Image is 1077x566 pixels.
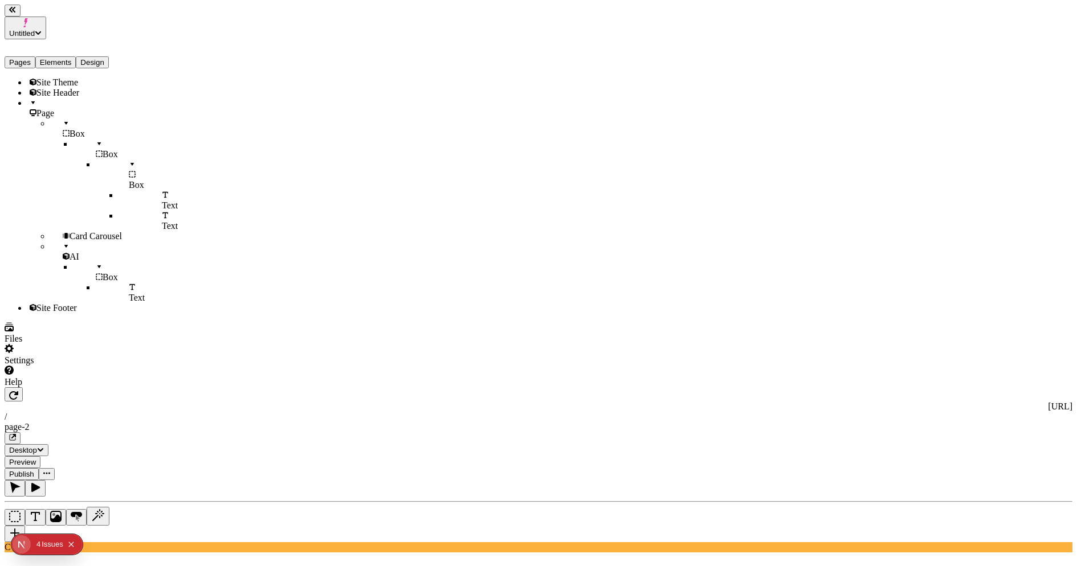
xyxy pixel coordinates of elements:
button: Elements [35,56,76,68]
span: Untitled [9,29,35,38]
span: Box [70,129,85,138]
div: Help [5,377,141,387]
span: Site Header [36,88,79,97]
span: Box [103,149,118,159]
span: Site Footer [36,303,77,313]
button: Design [76,56,109,68]
div: Files [5,334,141,344]
span: Text [129,293,145,302]
span: Text [162,221,178,231]
button: Untitled [5,17,46,39]
span: Site Theme [36,77,78,87]
span: Text [162,200,178,210]
span: Box [129,180,144,190]
span: Card Carousel [70,231,122,241]
div: Settings [5,355,141,366]
span: Page [36,108,54,118]
p: Cookie Test Route [5,9,166,19]
span: Box [103,272,118,282]
span: AI [70,252,79,261]
button: Pages [5,56,35,68]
